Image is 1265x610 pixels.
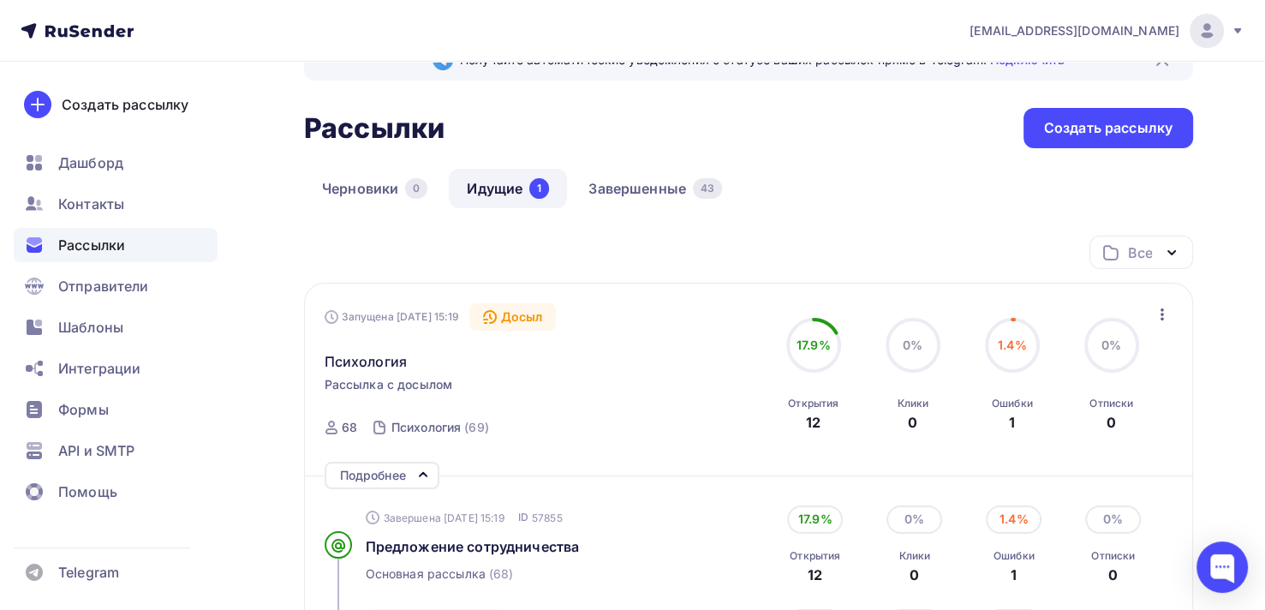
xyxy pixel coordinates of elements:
[342,419,357,436] div: 68
[986,505,1041,533] div: 1.4%
[58,399,109,420] span: Формы
[58,562,119,583] span: Telegram
[58,317,123,338] span: Шаблоны
[1089,236,1193,269] button: Все
[390,414,491,441] a: Психология (69)
[1085,505,1141,533] div: 0%
[898,549,930,563] div: Клики
[994,549,1035,563] div: Ошибки
[58,276,149,296] span: Отправители
[532,511,563,525] span: 57855
[304,111,445,146] h2: Рассылки
[14,146,218,180] a: Дашборд
[325,376,453,393] span: Рассылка с досылом
[970,22,1179,39] span: [EMAIL_ADDRESS][DOMAIN_NAME]
[992,397,1033,410] div: Ошибки
[990,52,1065,67] a: Подключить
[903,338,922,352] span: 0%
[529,178,549,199] div: 1
[998,338,1027,352] span: 1.4%
[384,511,504,525] span: Завершена [DATE] 15:19
[1091,549,1135,563] div: Отписки
[58,235,125,255] span: Рассылки
[787,505,843,533] div: 17.9%
[304,169,445,208] a: Черновики0
[58,481,117,502] span: Помощь
[897,397,928,410] div: Клики
[469,303,556,331] div: Досыл
[366,536,743,557] a: Предложение сотрудничества
[908,412,917,433] div: 0
[1128,242,1152,263] div: Все
[693,178,722,199] div: 43
[325,351,407,372] span: Психология
[14,228,218,262] a: Рассылки
[790,565,840,585] div: 12
[790,549,840,563] div: Открытия
[14,310,218,344] a: Шаблоны
[1101,338,1121,352] span: 0%
[898,565,930,585] div: 0
[391,419,461,436] div: Психология
[14,187,218,221] a: Контакты
[58,194,124,214] span: Контакты
[489,565,514,583] span: (68)
[58,358,140,379] span: Интеграции
[14,392,218,427] a: Формы
[994,565,1035,585] div: 1
[58,440,134,461] span: API и SMTP
[1107,412,1116,433] div: 0
[970,14,1244,48] a: [EMAIL_ADDRESS][DOMAIN_NAME]
[788,397,838,410] div: Открытия
[14,269,218,303] a: Отправители
[340,465,406,486] div: Подробнее
[886,505,942,533] div: 0%
[58,152,123,173] span: Дашборд
[449,169,567,208] a: Идущие1
[366,565,486,583] span: Основная рассылка
[1089,397,1133,410] div: Отписки
[570,169,740,208] a: Завершенные43
[405,178,427,199] div: 0
[1044,118,1173,138] div: Создать рассылку
[325,310,460,324] div: Запущена [DATE] 15:19
[1009,412,1015,433] div: 1
[366,538,580,555] span: Предложение сотрудничества
[518,509,528,526] span: ID
[1091,565,1135,585] div: 0
[62,94,188,115] div: Создать рассылку
[797,338,831,352] span: 17.9%
[464,419,489,436] div: (69)
[806,412,820,433] div: 12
